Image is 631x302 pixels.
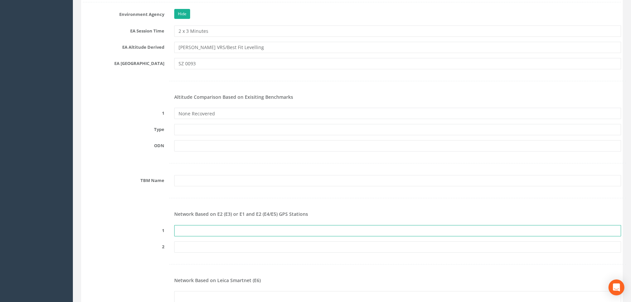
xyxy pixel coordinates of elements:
label: TBM Name [78,175,169,184]
label: 2 [78,241,169,250]
h4: Network Based on E2 (E3) or E1 and E2 (E4/E5) GPS Stations [174,211,621,216]
label: Environment Agency [78,9,169,18]
label: EA [GEOGRAPHIC_DATA] [78,58,169,67]
label: ODN [78,140,169,149]
div: Open Intercom Messenger [608,279,624,295]
h4: Network Based on Leica Smartnet (E6) [174,278,621,283]
h4: Altitude Comparison Based on Exisiting Benchmarks [174,94,621,99]
a: Hide [174,9,190,19]
label: Type [78,124,169,133]
label: EA Session Time [78,26,169,34]
label: 1 [78,225,169,234]
label: 1 [78,108,169,116]
label: EA Altitude Derived [78,42,169,50]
